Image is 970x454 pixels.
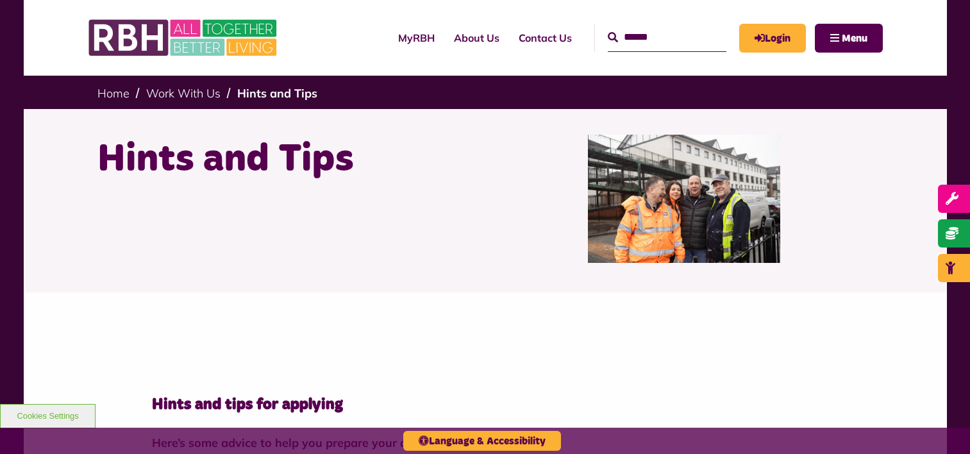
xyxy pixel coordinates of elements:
[237,86,317,101] a: Hints and Tips
[403,431,561,451] button: Language & Accessibility
[815,24,883,53] button: Navigation
[608,24,726,51] input: Search
[97,135,476,185] h1: Hints and Tips
[389,21,444,55] a: MyRBH
[739,24,806,53] a: MyRBH
[152,397,343,412] strong: Hints and tips for applying
[509,21,581,55] a: Contact Us
[842,33,867,44] span: Menu
[444,21,509,55] a: About Us
[88,13,280,63] img: RBH
[912,396,970,454] iframe: Netcall Web Assistant for live chat
[588,135,780,263] img: SAZMEDIA RBH 21FEB24 46
[97,86,130,101] a: Home
[146,86,221,101] a: Work With Us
